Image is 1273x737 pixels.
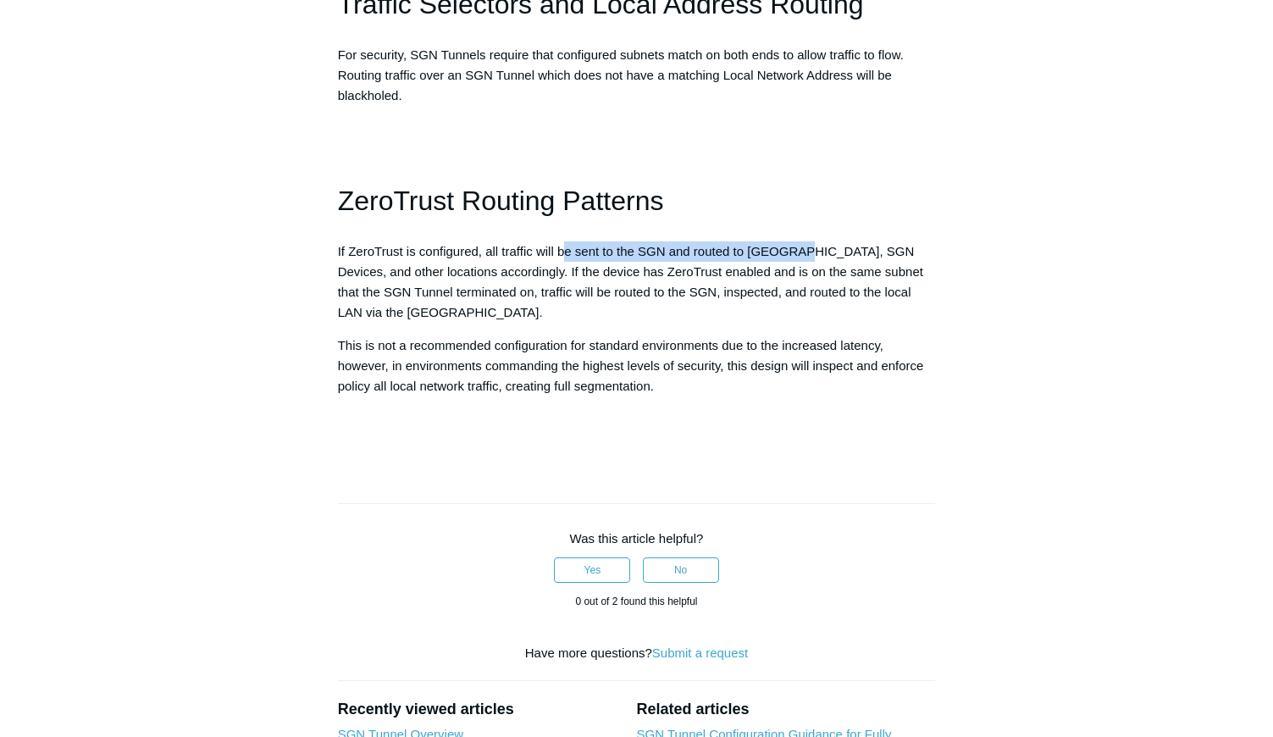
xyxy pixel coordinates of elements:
h2: Related articles [636,698,935,721]
span: For security, SGN Tunnels require that configured subnets match on both ends to allow traffic to ... [338,47,904,103]
span: If ZeroTrust is configured, all traffic will be sent to the SGN and routed to [GEOGRAPHIC_DATA], ... [338,244,923,319]
span: Was this article helpful? [570,531,704,546]
h2: Recently viewed articles [338,698,620,721]
div: Have more questions? [338,644,936,663]
span: ZeroTrust Routing Patterns [338,186,664,216]
a: Submit a request [652,646,748,660]
span: 0 out of 2 found this helpful [575,596,697,607]
button: This article was helpful [554,557,630,583]
button: This article was not helpful [643,557,719,583]
span: This is not a recommended configuration for standard environments due to the increased latency, h... [338,338,924,393]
